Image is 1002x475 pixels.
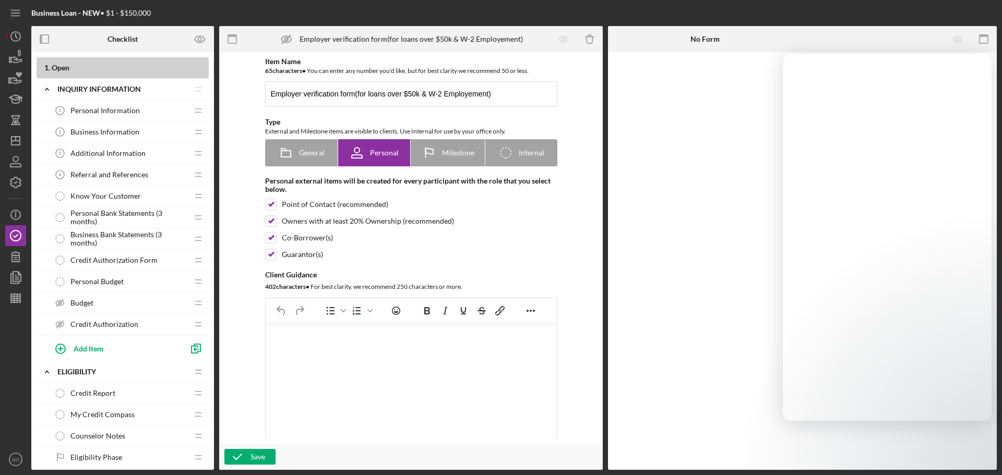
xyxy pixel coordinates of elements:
[522,303,540,318] button: Reveal or hide additional toolbar items
[70,192,141,200] span: Know Your Customer
[321,303,348,318] div: Bullet list
[473,303,491,318] button: Strikethrough
[224,449,276,465] button: Save
[282,250,323,259] div: Guarantor(s)
[44,63,50,72] span: 1 .
[70,128,139,136] span: Business Information
[265,66,557,76] div: You can enter any number you'd like, but for best clarity we recommend 50 or less.
[282,200,388,209] div: Point of Contact (recommended)
[70,320,138,328] span: Credit Authorization
[57,85,188,93] div: INQUIRY INFORMATION
[108,35,138,43] b: Checklist
[436,303,454,318] button: Italic
[57,368,188,376] div: ELIGIBILITY
[70,170,148,179] span: Referral and References
[70,410,135,419] span: My Credit Compass
[967,429,992,454] iframe: Intercom live chat
[265,118,557,126] div: Type
[12,457,19,462] text: SO
[70,453,122,461] span: Eligibility Phase
[70,432,125,440] span: Counselor Notes
[265,271,557,279] div: Client Guidance
[265,177,557,193] div: Personal external items will be created for every participant with the role that you select below.
[70,149,146,157] span: Additional Information
[70,106,140,115] span: Personal Information
[47,338,183,359] button: Add Item
[31,9,151,17] div: • $1 - $150,000
[265,57,557,66] div: Item Name
[59,172,62,177] tspan: 4
[5,449,26,470] button: SO
[455,303,472,318] button: Underline
[282,234,333,242] div: Co-Borrower(s)
[299,149,325,157] span: General
[690,35,720,43] b: No Form
[52,63,69,72] span: Open
[265,282,557,292] div: For best clarity, we recommend 250 characters or more.
[70,389,115,397] span: Credit Report
[59,151,62,156] tspan: 3
[70,230,188,247] span: Business Bank Statements (3 months)
[300,35,523,43] div: Employer verification form(for loans over $50k & W-2 Employement)
[370,149,399,157] span: Personal
[783,54,992,421] iframe: Intercom live chat
[70,299,93,307] span: Budget
[250,449,265,465] div: Save
[265,283,309,290] b: 402 character s •
[70,277,124,286] span: Personal Budget
[291,303,308,318] button: Redo
[59,108,62,113] tspan: 1
[387,303,405,318] button: Emojis
[265,126,557,137] div: External and Milestone items are visible to clients. Use Internal for use by your office only.
[491,303,509,318] button: Insert/edit link
[519,149,544,157] span: Internal
[59,129,62,135] tspan: 2
[418,303,436,318] button: Bold
[70,209,188,226] span: Personal Bank Statements (3 months)
[442,149,474,157] span: Milestone
[70,256,158,264] span: Credit Authorization Form
[266,323,556,440] iframe: Rich Text Area
[265,67,306,75] b: 65 character s •
[272,303,290,318] button: Undo
[31,8,100,17] b: Business Loan - NEW
[74,338,103,358] div: Add Item
[282,217,454,225] div: Owners with at least 20% Ownership (recommended)
[348,303,374,318] div: Numbered list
